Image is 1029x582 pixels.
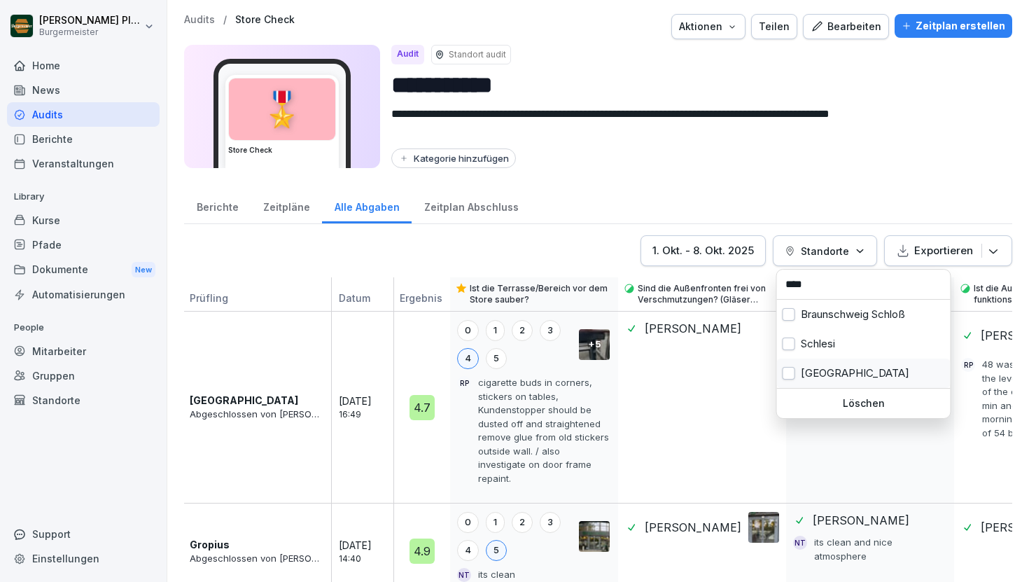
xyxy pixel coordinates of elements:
[679,19,738,34] div: Aktionen
[777,329,951,359] div: Schlesi
[811,19,881,34] div: Bearbeiten
[902,18,1005,34] div: Zeitplan erstellen
[759,19,790,34] div: Teilen
[783,397,945,410] p: Löschen
[777,300,951,329] div: Braunschweig Schloß
[801,244,849,258] p: Standorte
[914,243,973,258] p: Exportieren
[652,243,754,258] div: 1. Okt. - 8. Okt. 2025
[777,359,951,388] div: [GEOGRAPHIC_DATA]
